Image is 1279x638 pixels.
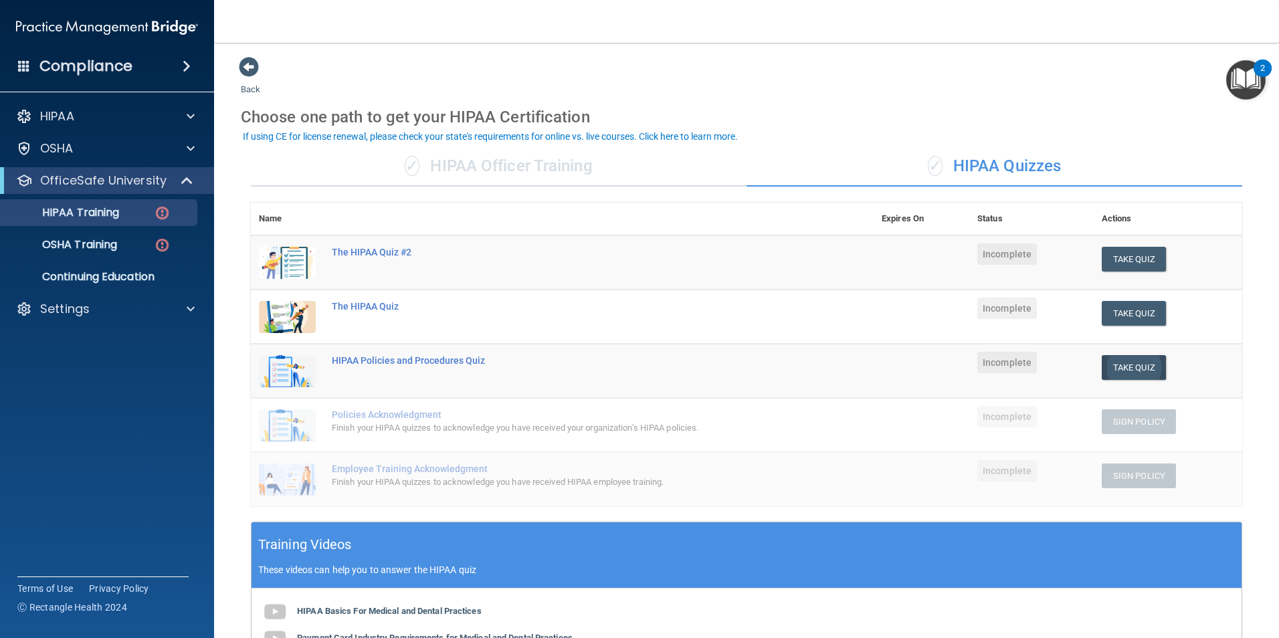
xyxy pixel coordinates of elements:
div: The HIPAA Quiz #2 [332,247,807,257]
p: HIPAA Training [9,206,119,219]
b: HIPAA Basics For Medical and Dental Practices [297,606,482,616]
h4: Compliance [39,57,132,76]
th: Status [969,203,1094,235]
span: Incomplete [977,460,1037,482]
p: OSHA [40,140,74,156]
div: Finish your HIPAA quizzes to acknowledge you have received your organization’s HIPAA policies. [332,420,807,436]
iframe: Drift Widget Chat Controller [1212,546,1263,597]
span: Incomplete [977,406,1037,427]
a: Privacy Policy [89,582,149,595]
p: These videos can help you to answer the HIPAA quiz [258,564,1235,575]
p: OSHA Training [9,238,117,251]
th: Name [251,203,324,235]
button: Take Quiz [1102,301,1166,326]
span: Incomplete [977,298,1037,319]
span: ✓ [405,156,419,176]
span: ✓ [928,156,943,176]
button: Take Quiz [1102,355,1166,380]
div: The HIPAA Quiz [332,301,807,312]
button: Sign Policy [1102,409,1176,434]
button: Take Quiz [1102,247,1166,272]
span: Incomplete [977,352,1037,373]
div: If using CE for license renewal, please check your state's requirements for online vs. live cours... [243,132,738,141]
div: Policies Acknowledgment [332,409,807,420]
img: PMB logo [16,14,198,41]
a: Back [241,68,260,94]
p: Continuing Education [9,270,191,284]
div: HIPAA Officer Training [251,146,747,187]
p: OfficeSafe University [40,173,167,189]
div: Choose one path to get your HIPAA Certification [241,98,1252,136]
a: HIPAA [16,108,195,124]
span: Incomplete [977,243,1037,265]
span: Ⓒ Rectangle Health 2024 [17,601,127,614]
a: Settings [16,301,195,317]
img: gray_youtube_icon.38fcd6cc.png [262,599,288,625]
div: HIPAA Policies and Procedures Quiz [332,355,807,366]
div: Finish your HIPAA quizzes to acknowledge you have received HIPAA employee training. [332,474,807,490]
a: OfficeSafe University [16,173,194,189]
th: Expires On [874,203,969,235]
button: Open Resource Center, 2 new notifications [1226,60,1266,100]
button: Sign Policy [1102,463,1176,488]
div: 2 [1260,68,1265,86]
h5: Training Videos [258,533,352,556]
div: HIPAA Quizzes [747,146,1242,187]
img: danger-circle.6113f641.png [154,237,171,253]
th: Actions [1094,203,1242,235]
button: If using CE for license renewal, please check your state's requirements for online vs. live cours... [241,130,740,143]
p: Settings [40,301,90,317]
p: HIPAA [40,108,74,124]
a: OSHA [16,140,195,156]
div: Employee Training Acknowledgment [332,463,807,474]
a: Terms of Use [17,582,73,595]
img: danger-circle.6113f641.png [154,205,171,221]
